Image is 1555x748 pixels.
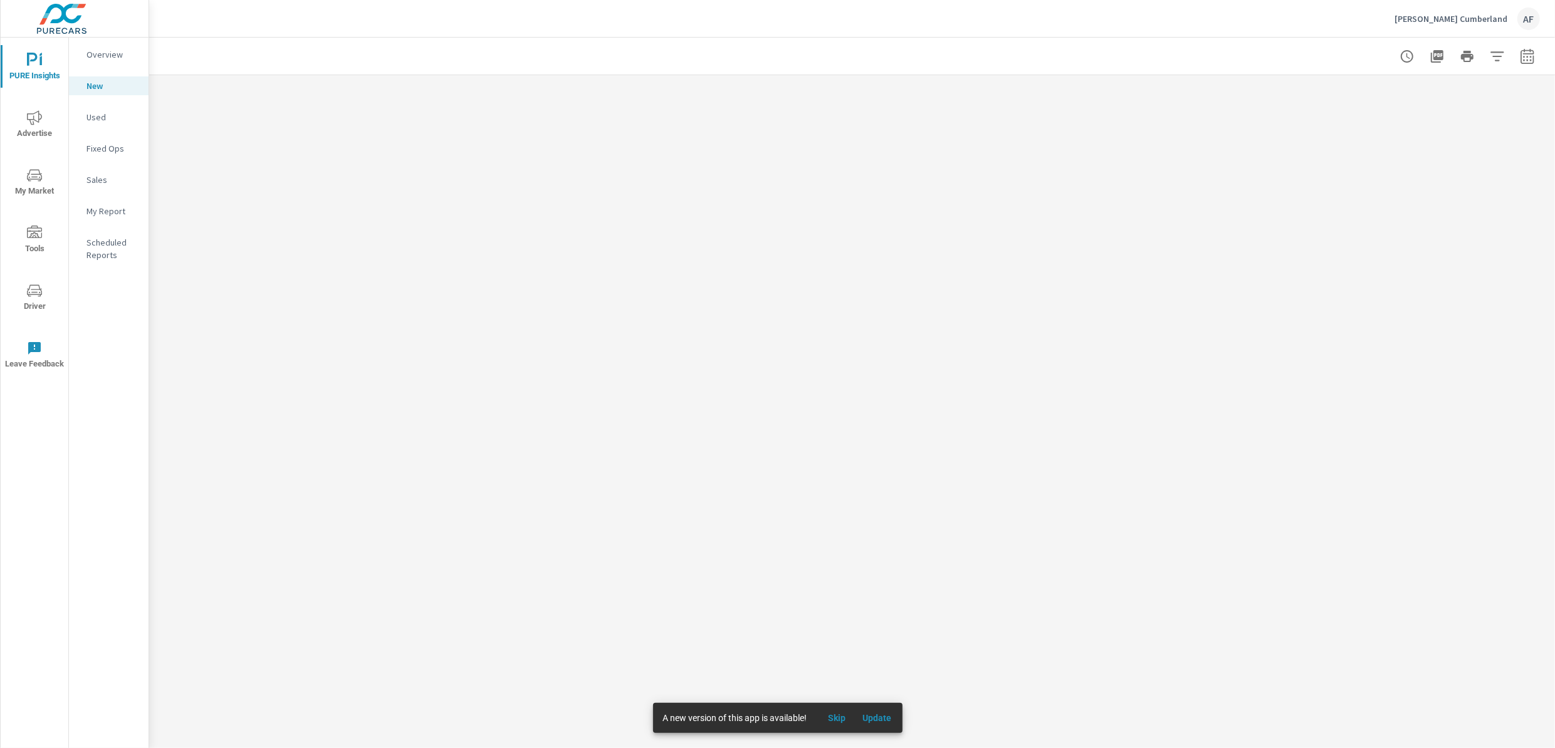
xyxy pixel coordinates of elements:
span: Skip [822,712,852,724]
button: Update [857,708,898,728]
p: My Report [86,205,139,217]
p: Fixed Ops [86,142,139,155]
button: Select Date Range [1515,44,1540,69]
span: Advertise [4,110,65,141]
button: Skip [817,708,857,728]
div: Used [69,108,149,127]
span: My Market [4,168,65,199]
span: A new version of this app is available! [663,713,807,723]
div: Scheduled Reports [69,233,149,264]
p: Overview [86,48,139,61]
p: [PERSON_NAME] Cumberland [1395,13,1507,24]
div: New [69,76,149,95]
span: Driver [4,283,65,314]
span: Leave Feedback [4,341,65,371]
p: New [86,80,139,92]
span: PURE Insights [4,53,65,83]
div: nav menu [1,38,68,383]
button: Apply Filters [1485,44,1510,69]
span: Tools [4,226,65,256]
div: My Report [69,202,149,221]
p: Scheduled Reports [86,236,139,261]
div: AF [1517,8,1540,30]
div: Sales [69,170,149,189]
div: Overview [69,45,149,64]
button: Print Report [1455,44,1480,69]
button: "Export Report to PDF" [1425,44,1450,69]
div: Fixed Ops [69,139,149,158]
p: Used [86,111,139,123]
span: Update [862,712,893,724]
p: Sales [86,174,139,186]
